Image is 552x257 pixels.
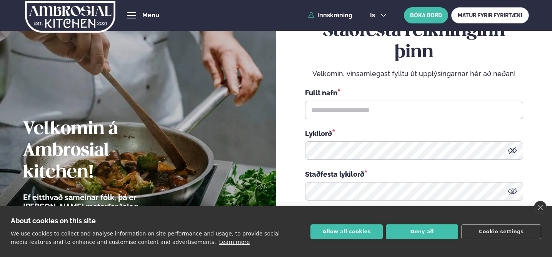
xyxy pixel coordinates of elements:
[370,12,377,18] span: is
[308,12,352,19] a: Innskráning
[11,230,280,245] p: We use cookies to collect and analyse information on site performance and usage, to provide socia...
[310,224,383,239] button: Allow all cookies
[11,217,96,225] strong: About cookies on this site
[305,69,523,78] p: Velkomin, vinsamlegast fylltu út upplýsingarnar hér að neðan!
[305,20,523,63] h2: Staðfesta reikninginn þinn
[386,224,458,239] button: Deny all
[364,12,393,18] button: is
[404,7,448,23] button: BÓKA BORÐ
[305,128,523,138] div: Lykilorð
[451,7,529,23] a: MATUR FYRIR FYRIRTÆKI
[461,224,541,239] button: Cookie settings
[25,1,116,33] img: logo
[127,11,136,20] button: hamburger
[534,201,547,214] a: close
[305,88,523,98] div: Fullt nafn
[23,119,183,183] h2: Velkomin á Ambrosial kitchen!
[305,169,523,179] div: Staðfesta lykilorð
[219,239,250,245] a: Learn more
[23,193,183,211] p: Ef eitthvað sameinar fólk, þá er [PERSON_NAME] matarferðalag.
